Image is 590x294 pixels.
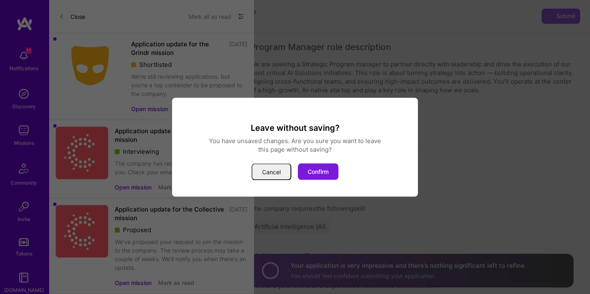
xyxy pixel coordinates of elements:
[172,98,418,196] div: modal
[182,145,408,153] div: this page without saving?
[298,163,338,180] button: Confirm
[252,163,291,180] button: Cancel
[182,122,408,133] h3: Leave without saving?
[182,136,408,145] div: You have unsaved changes. Are you sure you want to leave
